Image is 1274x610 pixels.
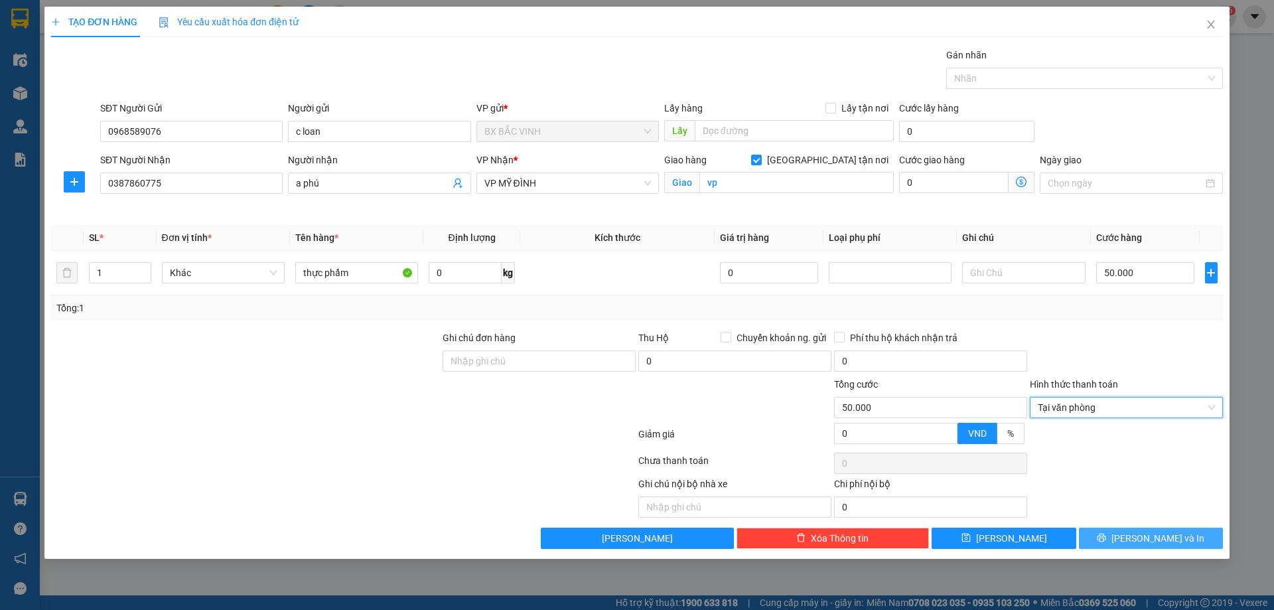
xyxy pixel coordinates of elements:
[1048,176,1202,191] input: Ngày giao
[484,121,651,141] span: BX BẮC VINH
[159,17,169,28] img: icon
[899,121,1034,142] input: Cước lấy hàng
[162,232,212,243] span: Đơn vị tính
[595,232,640,243] span: Kích thước
[100,101,283,115] div: SĐT Người Gửi
[170,263,277,283] span: Khác
[453,178,463,189] span: user-add
[159,17,299,27] span: Yêu cầu xuất hóa đơn điện tử
[834,477,1027,496] div: Chi phí nội bộ
[541,528,734,549] button: [PERSON_NAME]
[1079,528,1223,549] button: printer[PERSON_NAME] và In
[443,350,636,372] input: Ghi chú đơn hàng
[695,120,894,141] input: Dọc đường
[638,333,669,343] span: Thu Hộ
[288,101,470,115] div: Người gửi
[288,153,470,167] div: Người nhận
[51,17,137,27] span: TẠO ĐƠN HÀNG
[731,331,831,345] span: Chuyển khoản ng. gửi
[448,232,495,243] span: Định lượng
[484,173,651,193] span: VP MỸ ĐÌNH
[1040,155,1082,165] label: Ngày giao
[1206,267,1217,278] span: plus
[796,533,806,544] span: delete
[602,531,673,546] span: [PERSON_NAME]
[56,301,492,315] div: Tổng: 1
[899,172,1009,193] input: Cước giao hàng
[637,453,833,477] div: Chưa thanh toán
[638,477,831,496] div: Ghi chú nội bộ nhà xe
[961,533,971,544] span: save
[1192,7,1230,44] button: Close
[100,153,283,167] div: SĐT Người Nhận
[664,120,695,141] span: Lấy
[968,428,987,439] span: VND
[664,103,703,114] span: Lấy hàng
[502,262,515,283] span: kg
[443,333,516,343] label: Ghi chú đơn hàng
[51,17,60,27] span: plus
[638,496,831,518] input: Nhập ghi chú
[1111,531,1204,546] span: [PERSON_NAME] và In
[834,379,878,390] span: Tổng cước
[664,172,699,193] span: Giao
[1096,232,1142,243] span: Cước hàng
[64,171,85,192] button: plus
[720,232,769,243] span: Giá trị hàng
[845,331,963,345] span: Phí thu hộ khách nhận trả
[637,427,833,450] div: Giảm giá
[899,155,965,165] label: Cước giao hàng
[962,262,1085,283] input: Ghi Chú
[664,155,707,165] span: Giao hàng
[1016,177,1026,187] span: dollar-circle
[89,232,100,243] span: SL
[836,101,894,115] span: Lấy tận nơi
[64,177,84,187] span: plus
[56,262,78,283] button: delete
[720,262,819,283] input: 0
[811,531,869,546] span: Xóa Thông tin
[976,531,1047,546] span: [PERSON_NAME]
[1007,428,1014,439] span: %
[762,153,894,167] span: [GEOGRAPHIC_DATA] tận nơi
[1038,398,1215,418] span: Tại văn phòng
[699,172,894,193] input: Giao tận nơi
[476,101,659,115] div: VP gửi
[1206,19,1216,30] span: close
[823,225,957,251] th: Loại phụ phí
[1030,379,1118,390] label: Hình thức thanh toán
[957,225,1090,251] th: Ghi chú
[1097,533,1106,544] span: printer
[946,50,987,60] label: Gán nhãn
[295,262,418,283] input: VD: Bàn, Ghế
[476,155,514,165] span: VP Nhận
[737,528,930,549] button: deleteXóa Thông tin
[899,103,959,114] label: Cước lấy hàng
[1205,262,1218,283] button: plus
[295,232,338,243] span: Tên hàng
[932,528,1076,549] button: save[PERSON_NAME]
